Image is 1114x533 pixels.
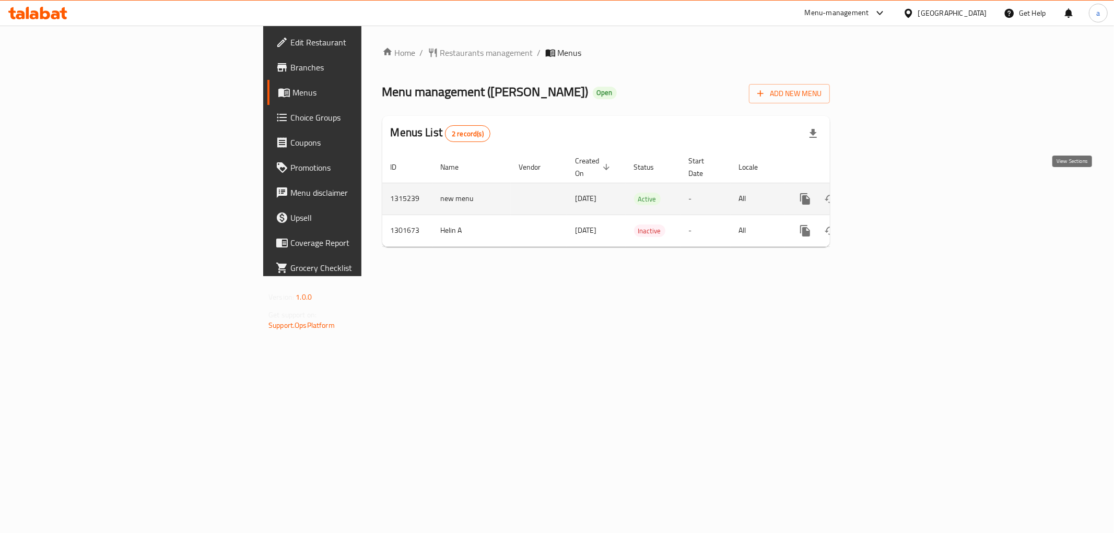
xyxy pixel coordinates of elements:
[793,218,818,243] button: more
[749,84,830,103] button: Add New Menu
[576,223,597,237] span: [DATE]
[267,55,449,80] a: Branches
[805,7,869,19] div: Menu-management
[290,136,441,149] span: Coupons
[731,183,784,215] td: All
[576,155,613,180] span: Created On
[267,255,449,280] a: Grocery Checklist
[634,225,665,237] span: Inactive
[290,111,441,124] span: Choice Groups
[267,105,449,130] a: Choice Groups
[290,36,441,49] span: Edit Restaurant
[818,218,843,243] button: Change Status
[1096,7,1100,19] span: a
[296,290,312,304] span: 1.0.0
[731,215,784,246] td: All
[267,30,449,55] a: Edit Restaurant
[519,161,555,173] span: Vendor
[382,80,589,103] span: Menu management ( [PERSON_NAME] )
[801,121,826,146] div: Export file
[432,183,511,215] td: new menu
[689,155,718,180] span: Start Date
[290,161,441,174] span: Promotions
[537,46,541,59] li: /
[292,86,441,99] span: Menus
[681,215,731,246] td: -
[739,161,772,173] span: Locale
[391,125,490,142] h2: Menus List
[290,61,441,74] span: Branches
[634,161,668,173] span: Status
[290,186,441,199] span: Menu disclaimer
[267,205,449,230] a: Upsell
[757,87,822,100] span: Add New Menu
[818,186,843,211] button: Change Status
[445,125,490,142] div: Total records count
[267,80,449,105] a: Menus
[391,161,411,173] span: ID
[268,318,335,332] a: Support.OpsPlatform
[290,262,441,274] span: Grocery Checklist
[793,186,818,211] button: more
[634,193,661,205] span: Active
[290,236,441,249] span: Coverage Report
[918,7,987,19] div: [GEOGRAPHIC_DATA]
[576,192,597,205] span: [DATE]
[267,180,449,205] a: Menu disclaimer
[441,161,473,173] span: Name
[432,215,511,246] td: Helin A
[428,46,533,59] a: Restaurants management
[267,130,449,155] a: Coupons
[267,230,449,255] a: Coverage Report
[558,46,582,59] span: Menus
[267,155,449,180] a: Promotions
[784,151,901,183] th: Actions
[382,151,901,247] table: enhanced table
[382,46,830,59] nav: breadcrumb
[593,88,617,97] span: Open
[593,87,617,99] div: Open
[681,183,731,215] td: -
[268,290,294,304] span: Version:
[290,211,441,224] span: Upsell
[445,129,490,139] span: 2 record(s)
[268,308,316,322] span: Get support on:
[440,46,533,59] span: Restaurants management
